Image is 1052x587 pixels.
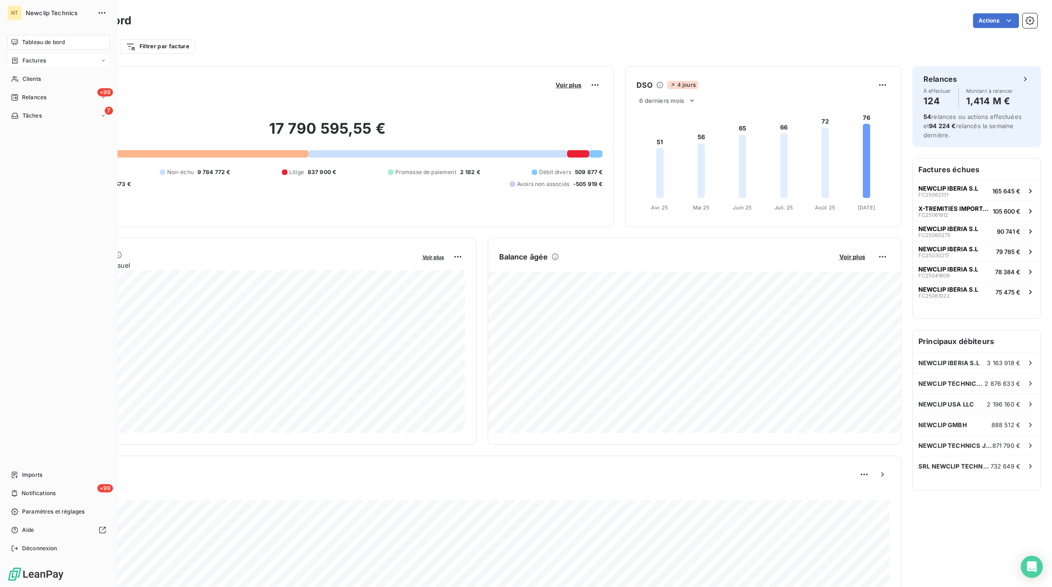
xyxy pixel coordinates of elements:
tspan: Juin 25 [733,204,752,211]
a: Aide [7,523,110,537]
span: NEWCLIP IBERIA S.L [918,265,978,273]
button: NEWCLIP IBERIA S.LFC2504180978 384 € [913,261,1041,282]
span: 2 182 € [460,168,480,176]
span: Paramètres et réglages [22,508,84,516]
span: NEWCLIP GMBH [918,421,967,429]
span: 837 900 € [308,168,336,176]
span: NEWCLIP IBERIA S.L [918,286,978,293]
button: Voir plus [553,81,584,89]
span: NEWCLIP IBERIA S.L [918,185,978,192]
button: Actions [973,13,1019,28]
span: Tâches [23,112,42,120]
span: Voir plus [556,81,581,89]
tspan: Avr. 25 [652,204,669,211]
span: Chiffre d'affaires mensuel [52,260,416,270]
tspan: Mai 25 [693,204,710,211]
span: 3 163 918 € [987,359,1020,367]
span: 165 645 € [992,187,1020,195]
button: Voir plus [420,253,447,261]
span: 888 512 € [991,421,1020,429]
span: 94 224 € [929,122,956,130]
h6: Principaux débiteurs [913,330,1041,352]
button: NEWCLIP IBERIA S.LFC25062131165 645 € [913,181,1041,201]
span: SRL NEWCLIP TECHNICS [GEOGRAPHIC_DATA] [918,463,990,470]
span: relances ou actions effectuées et relancés la semaine dernière. [923,113,1022,139]
span: +99 [97,484,113,492]
span: 105 600 € [993,208,1020,215]
span: Promesse de paiement [395,168,456,176]
span: Débit divers [539,168,571,176]
h6: DSO [636,79,652,90]
span: Avoirs non associés [517,180,569,188]
span: 7 [105,107,113,115]
span: FC25030217 [918,253,949,258]
span: Litige [289,168,304,176]
span: Factures [23,56,46,65]
span: 6 derniers mois [639,97,684,104]
span: X-TREMITIES IMPORTADORA E DISTRIBUI [918,205,989,212]
button: NEWCLIP IBERIA S.LFC2503021779 785 € [913,241,1041,261]
span: 9 784 772 € [197,168,231,176]
span: FC25061022 [918,293,950,299]
span: NEWCLIP IBERIA S.L [918,225,978,232]
span: 78 384 € [995,268,1020,276]
button: Voir plus [837,253,868,261]
span: Tableau de bord [22,38,65,46]
span: FC25062131 [918,192,948,198]
span: NEWCLIP IBERIA S.L [918,245,978,253]
span: Aide [22,526,34,534]
span: Newclip Technics [26,9,92,17]
h4: 124 [923,94,951,108]
span: Imports [22,471,42,479]
span: FC25060275 [918,232,951,238]
h6: Relances [923,73,957,85]
span: NEWCLIP TECHNICS JAPAN KK [918,442,992,449]
div: Open Intercom Messenger [1021,556,1043,578]
span: Non-échu [167,168,194,176]
h6: Factures échues [913,158,1041,181]
span: NEWCLIP IBERIA S.L [918,359,979,367]
button: X-TREMITIES IMPORTADORA E DISTRIBUIFC25061912105 600 € [913,201,1041,221]
span: FC25061912 [918,212,948,218]
button: NEWCLIP IBERIA S.LFC2506102275 475 € [913,282,1041,302]
span: -505 919 € [573,180,603,188]
span: Clients [23,75,41,83]
span: Déconnexion [22,544,57,553]
h4: 1,414 M € [966,94,1013,108]
span: À effectuer [923,88,951,94]
span: 732 649 € [990,463,1020,470]
button: NEWCLIP IBERIA S.LFC2506027590 741 € [913,221,1041,241]
span: 2 876 633 € [984,380,1020,387]
span: 90 741 € [997,228,1020,235]
span: Voir plus [839,253,865,260]
span: 54 [923,113,931,120]
span: +99 [97,88,113,96]
img: Logo LeanPay [7,567,64,581]
span: FC25041809 [918,273,950,278]
span: NEWCLIP USA LLC [918,401,974,408]
div: NT [7,6,22,20]
h6: Balance âgée [499,251,548,262]
tspan: Juil. 25 [775,204,793,211]
tspan: [DATE] [858,204,875,211]
span: 79 785 € [996,248,1020,255]
span: Relances [22,93,46,102]
span: NEWCLIP TECHNICS AUSTRALIA PTY [918,380,984,387]
span: 2 196 160 € [987,401,1020,408]
span: Notifications [22,489,56,497]
span: 509 877 € [575,168,602,176]
tspan: Août 25 [815,204,835,211]
span: Voir plus [422,254,444,260]
button: Filtrer par facture [120,39,195,54]
span: Montant à relancer [966,88,1013,94]
h2: 17 790 595,55 € [52,119,602,147]
span: 75 475 € [996,288,1020,296]
span: 871 790 € [992,442,1020,449]
span: 4 jours [667,81,698,89]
